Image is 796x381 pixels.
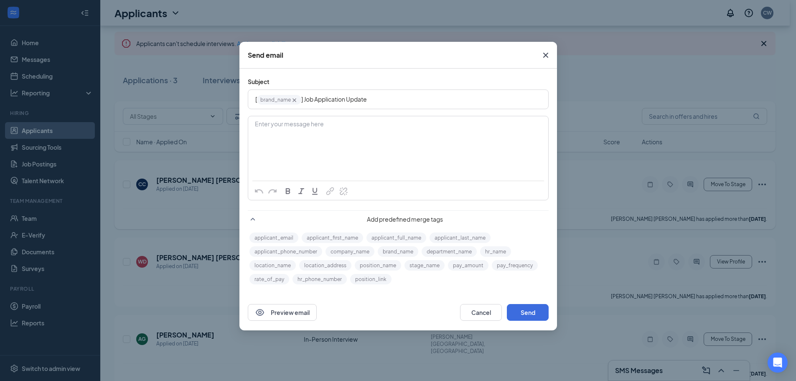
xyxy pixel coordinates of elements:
span: Subject [248,78,270,85]
button: pay_amount [448,260,488,271]
svg: Cross [541,50,551,60]
button: location_name [249,260,296,271]
svg: Eye [255,307,265,317]
button: Send [507,304,549,321]
button: hr_name [480,246,511,257]
button: Cancel [460,304,502,321]
div: Send email [248,51,283,60]
button: Close [534,42,557,69]
button: Bold [281,185,295,198]
button: brand_name [378,246,418,257]
button: stage_name [404,260,445,271]
button: company_name [326,246,374,257]
button: position_link [350,274,392,284]
svg: Cross [291,97,298,104]
button: Link [323,185,337,198]
button: applicant_first_name [302,233,363,243]
div: Enter your message here [249,117,548,159]
button: rate_of_pay [249,274,289,284]
button: hr_phone_number [292,274,347,284]
button: Underline [308,185,321,198]
button: Redo [266,185,279,198]
button: Undo [252,185,266,198]
button: pay_frequency [492,260,538,271]
div: Open Intercom Messenger [768,353,788,373]
button: position_name [355,260,401,271]
button: Remove Link [337,185,350,198]
div: Edit text [249,90,548,108]
button: applicant_phone_number [249,246,322,257]
svg: SmallChevronUp [248,214,258,224]
span: ] Job Application Update [301,95,367,103]
span: [ [255,95,257,103]
div: Add predefined merge tags [248,210,549,224]
span: Add predefined merge tags [261,215,549,223]
button: EyePreview email [248,304,317,321]
button: location_address [299,260,351,271]
span: brand_name‌‌‌‌ [257,95,301,105]
button: applicant_full_name [366,233,426,243]
button: applicant_email [249,233,298,243]
button: applicant_last_name [430,233,491,243]
button: department_name [422,246,477,257]
button: Italic [295,185,308,198]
